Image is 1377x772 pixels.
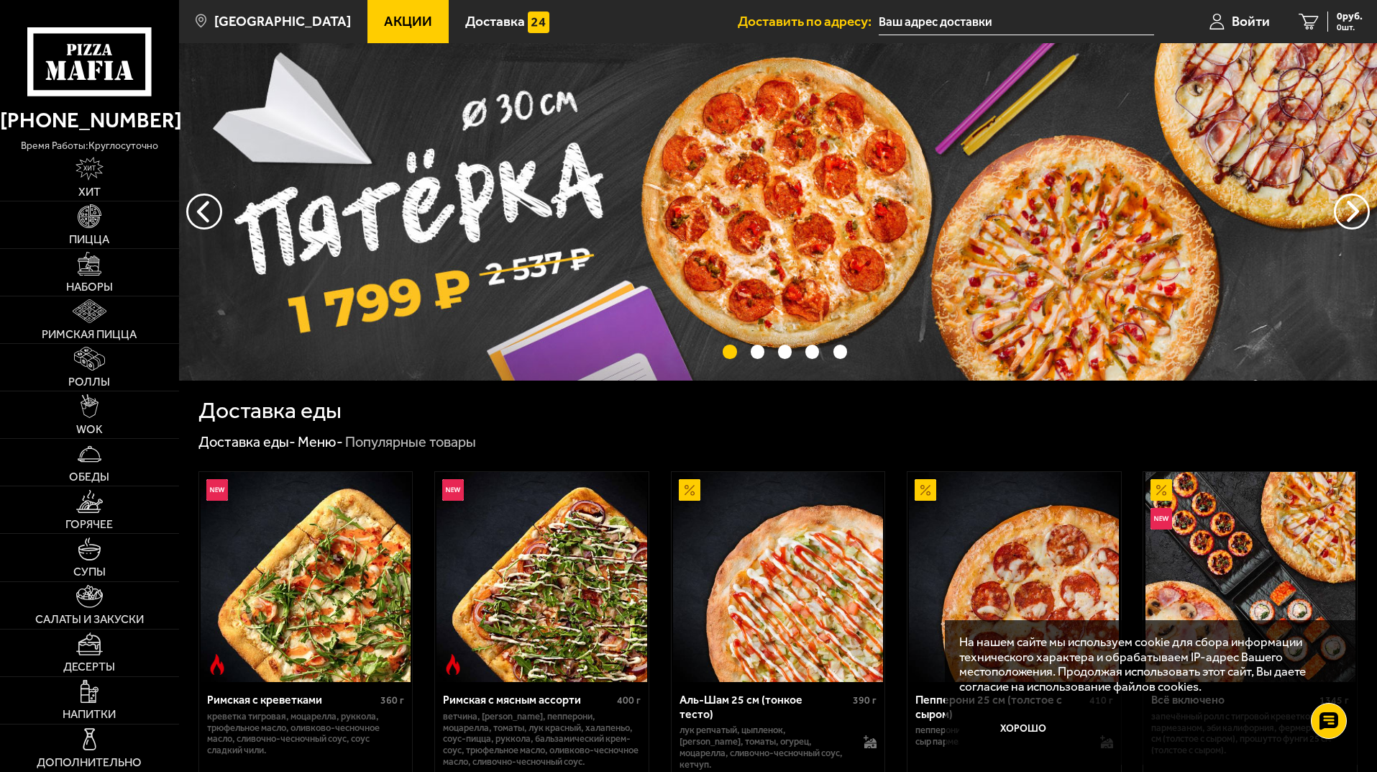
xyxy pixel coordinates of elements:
button: точки переключения [778,345,792,358]
span: Римская пицца [42,329,137,340]
p: На нашем сайте мы используем cookie для сбора информации технического характера и обрабатываем IP... [959,635,1335,694]
img: Пепперони 25 см (толстое с сыром) [909,472,1119,682]
a: НовинкаОстрое блюдоРимская с креветками [199,472,413,682]
span: WOK [76,424,103,435]
img: Акционный [679,479,700,501]
img: Новинка [206,479,228,501]
button: предыдущий [1334,194,1370,230]
button: точки переключения [833,345,847,358]
button: Хорошо [959,708,1089,751]
span: Доставка [465,14,525,28]
a: НовинкаОстрое блюдоРимская с мясным ассорти [435,472,649,682]
img: 15daf4d41897b9f0e9f617042186c801.svg [528,12,549,33]
span: 0 руб. [1337,12,1363,22]
p: пепперони, [PERSON_NAME], соус-пицца, сыр пармезан (на борт). [915,725,1086,748]
span: Войти [1232,14,1270,28]
img: Острое блюдо [442,654,464,676]
a: АкционныйПепперони 25 см (толстое с сыром) [907,472,1121,682]
div: Аль-Шам 25 см (тонкое тесто) [680,693,850,720]
span: [GEOGRAPHIC_DATA] [214,14,351,28]
div: Популярные товары [345,433,476,452]
a: Меню- [298,433,343,450]
button: точки переключения [805,345,819,358]
p: креветка тигровая, моцарелла, руккола, трюфельное масло, оливково-чесночное масло, сливочно-чесно... [207,711,405,757]
span: Салаты и закуски [35,614,144,625]
a: АкционныйНовинкаВсё включено [1143,472,1357,682]
img: Римская с креветками [201,472,411,682]
span: Обеды [69,471,109,483]
img: Акционный [915,479,936,501]
span: Дополнительно [37,757,142,768]
div: Римская с мясным ассорти [443,693,613,707]
input: Ваш адрес доставки [879,9,1154,35]
span: Роллы [68,376,110,388]
img: Римская с мясным ассорти [436,472,646,682]
img: Острое блюдо [206,654,228,676]
button: следующий [186,194,222,230]
span: Супы [73,566,106,578]
span: Хит [78,186,101,198]
span: 360 г [380,694,404,707]
button: точки переключения [723,345,736,358]
button: точки переключения [751,345,764,358]
div: Римская с креветками [207,693,378,707]
a: АкционныйАль-Шам 25 см (тонкое тесто) [672,472,885,682]
img: Новинка [442,479,464,501]
p: ветчина, [PERSON_NAME], пепперони, моцарелла, томаты, лук красный, халапеньо, соус-пицца, руккола... [443,711,641,768]
span: 390 г [853,694,877,707]
span: 400 г [617,694,641,707]
span: Десерты [63,661,115,673]
p: лук репчатый, цыпленок, [PERSON_NAME], томаты, огурец, моцарелла, сливочно-чесночный соус, кетчуп. [680,725,850,771]
div: Пепперони 25 см (толстое с сыром) [915,693,1086,720]
a: Доставка еды- [198,433,296,450]
span: 0 шт. [1337,23,1363,32]
span: Горячее [65,519,113,530]
span: Акции [384,14,432,28]
span: Напитки [63,709,116,720]
img: Новинка [1150,508,1172,530]
span: Доставить по адресу: [738,14,879,28]
h1: Доставка еды [198,399,342,422]
img: Всё включено [1145,472,1355,682]
span: Пицца [69,234,109,245]
img: Акционный [1150,479,1172,501]
span: Наборы [66,281,113,293]
img: Аль-Шам 25 см (тонкое тесто) [673,472,883,682]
